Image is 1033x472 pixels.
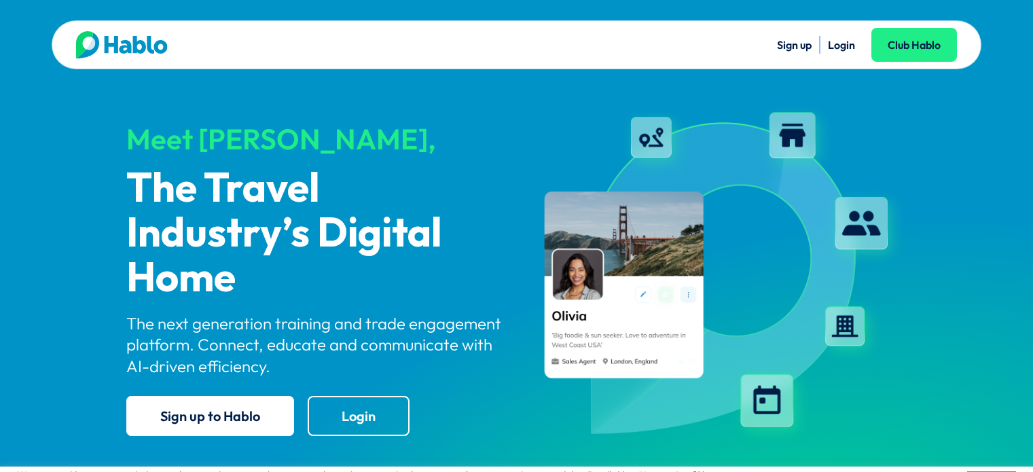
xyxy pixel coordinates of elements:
[126,167,505,302] p: The Travel Industry’s Digital Home
[777,38,812,52] a: Sign up
[126,124,505,155] div: Meet [PERSON_NAME],
[76,31,168,58] img: Hablo logo main 2
[871,28,957,62] a: Club Hablo
[308,396,410,436] a: Login
[528,101,907,448] img: hablo-profile-image
[828,38,855,52] a: Login
[126,396,294,436] a: Sign up to Hablo
[126,313,505,377] p: The next generation training and trade engagement platform. Connect, educate and communicate with...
